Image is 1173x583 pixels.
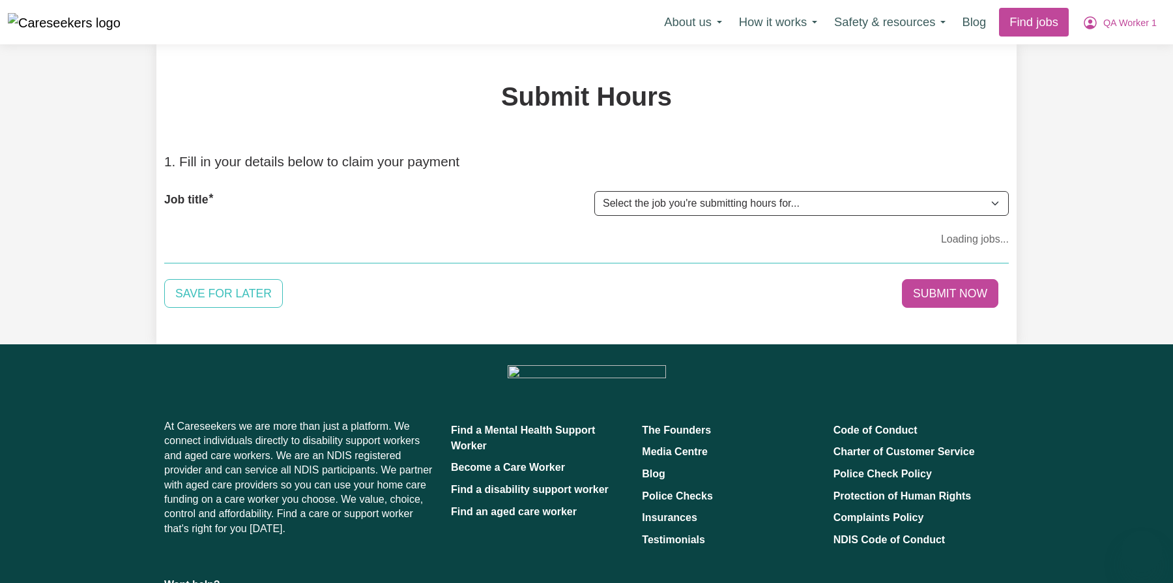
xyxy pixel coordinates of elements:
a: Code of Conduct [833,425,918,436]
span: QA Worker 1 [1103,16,1157,31]
a: Blog [642,468,665,479]
a: NDIS Code of Conduct [833,534,946,545]
button: Submit your job report [902,279,998,308]
img: Careseekers logo [8,13,121,33]
a: The Founders [642,425,711,436]
a: Media Centre [642,446,707,457]
a: Find an aged care worker [451,506,577,517]
a: Careseekers logo [8,8,121,36]
a: Become a Care Worker [451,462,565,473]
button: About us [656,8,731,36]
iframe: Button to launch messaging window [1121,531,1163,573]
a: Careseekers home page [508,368,666,379]
a: Find a disability support worker [451,484,609,495]
a: Testimonials [642,534,705,545]
button: Safety & resources [826,8,954,36]
h1: Submit Hours [164,81,1009,112]
h2: 1. Fill in your details below to claim your payment [164,154,1009,170]
span: Loading jobs... [941,232,1009,247]
a: Insurances [642,512,697,523]
p: At Careseekers we are more than just a platform. We connect individuals directly to disability su... [164,414,435,541]
a: Protection of Human Rights [833,490,972,501]
a: Find jobs [999,8,1069,37]
button: Save your job report [164,279,283,308]
button: How it works [731,8,826,36]
label: Job title [164,191,208,208]
a: Find a Mental Health Support Worker [451,425,595,451]
a: Complaints Policy [833,512,924,523]
a: Charter of Customer Service [833,446,975,457]
button: My Account [1074,8,1165,36]
a: Blog [954,8,994,37]
a: Police Checks [642,490,713,501]
a: Police Check Policy [833,468,932,479]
